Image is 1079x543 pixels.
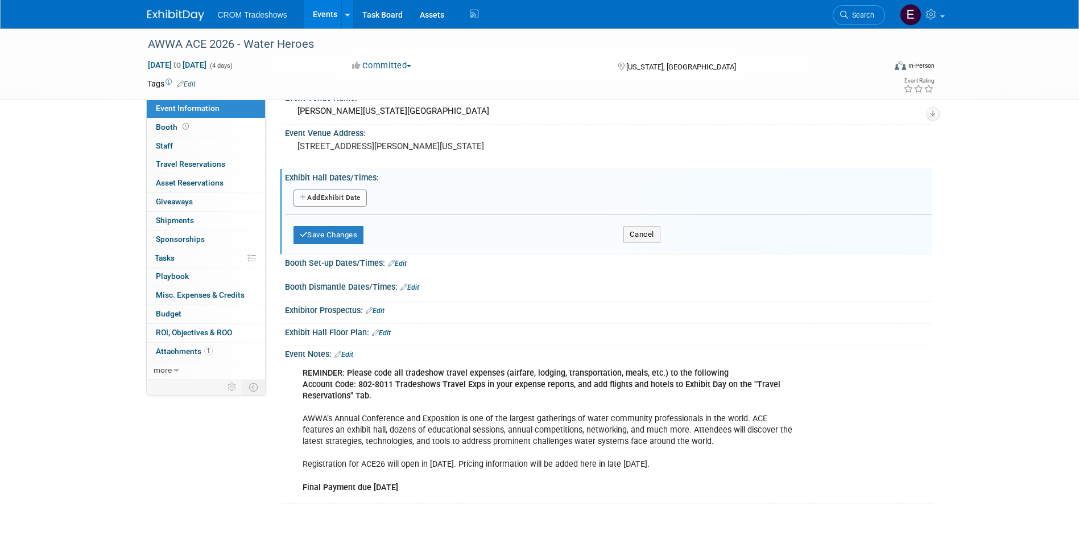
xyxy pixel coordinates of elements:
span: to [172,60,183,69]
span: Booth [156,122,191,131]
a: Edit [334,351,353,359]
a: Budget [147,305,265,323]
div: Exhibit Hall Floor Plan: [285,324,932,339]
span: Event Information [156,104,220,113]
div: Exhibit Hall Dates/Times: [285,169,932,183]
a: Edit [366,307,385,315]
button: Committed [348,60,416,72]
span: (4 days) [209,62,233,69]
img: ExhibitDay [147,10,204,21]
div: In-Person [908,61,935,70]
a: Edit [372,329,391,337]
a: Edit [388,260,407,268]
a: Search [833,5,885,25]
a: Edit [400,283,419,291]
td: Toggle Event Tabs [242,380,265,394]
a: Shipments [147,212,265,230]
a: Asset Reservations [147,174,265,192]
span: Staff [156,141,173,150]
a: Travel Reservations [147,155,265,174]
img: Emily Williams [900,4,921,26]
td: Personalize Event Tab Strip [222,380,242,394]
div: Booth Dismantle Dates/Times: [285,278,932,293]
span: Budget [156,309,181,318]
td: Tags [147,78,196,89]
a: Event Information [147,100,265,118]
button: Save Changes [293,226,364,244]
span: Playbook [156,271,189,281]
div: Event Format [818,59,935,76]
div: Event Rating [903,78,934,84]
span: Tasks [155,253,175,262]
span: Sponsorships [156,235,205,244]
a: Staff [147,137,265,155]
span: ROI, Objectives & ROO [156,328,232,337]
a: Giveaways [147,193,265,211]
a: Tasks [147,249,265,268]
span: [US_STATE], [GEOGRAPHIC_DATA] [626,63,736,71]
div: Booth Set-up Dates/Times: [285,254,932,269]
a: more [147,361,265,380]
span: Search [848,11,874,19]
b: Final Payment due [DATE] [303,483,398,492]
div: Event Notes: [285,345,932,360]
span: Misc. Expenses & Credits [156,290,245,299]
div: Exhibitor Prospectus: [285,302,932,316]
span: Booth not reserved yet [180,122,191,131]
a: Playbook [147,268,265,286]
pre: [STREET_ADDRESS][PERSON_NAME][US_STATE] [297,141,542,151]
div: AWWA ACE 2026 - Water Heroes [144,34,868,55]
span: Attachments [156,347,213,356]
span: [DATE] [DATE] [147,60,207,70]
button: AddExhibit Date [293,190,367,207]
a: Booth [147,118,265,137]
span: more [154,365,172,375]
span: 1 [204,347,213,355]
a: Sponsorships [147,231,265,249]
span: Giveaways [156,197,193,206]
div: AWWA’s Annual Conference and Exposition is one of the largest gatherings of water community profe... [295,362,807,499]
img: Format-Inperson.png [895,61,906,70]
button: Cancel [623,226,660,243]
span: Asset Reservations [156,178,224,187]
span: CROM Tradeshows [218,10,287,19]
a: Edit [177,80,196,88]
span: Travel Reservations [156,159,225,168]
a: Attachments1 [147,343,265,361]
span: Shipments [156,216,194,225]
div: Event Venue Address: [285,125,932,139]
a: ROI, Objectives & ROO [147,324,265,342]
b: REMINDER: Please code all tradeshow travel expenses (airfare, lodging, transportation, meals, etc... [303,368,780,401]
div: [PERSON_NAME][US_STATE][GEOGRAPHIC_DATA] [293,102,924,120]
a: Misc. Expenses & Credits [147,286,265,305]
